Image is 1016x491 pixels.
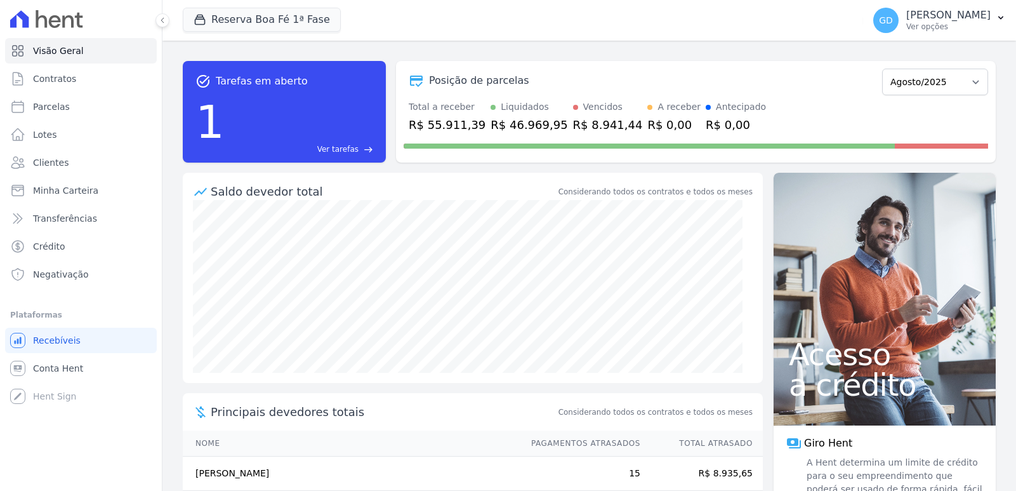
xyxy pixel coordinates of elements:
[195,74,211,89] span: task_alt
[5,94,157,119] a: Parcelas
[5,122,157,147] a: Lotes
[33,72,76,85] span: Contratos
[216,74,308,89] span: Tarefas em aberto
[583,100,623,114] div: Vencidos
[33,156,69,169] span: Clientes
[429,73,529,88] div: Posição de parcelas
[211,183,556,200] div: Saldo devedor total
[5,234,157,259] a: Crédito
[10,307,152,323] div: Plataformas
[183,431,519,457] th: Nome
[33,184,98,197] span: Minha Carteira
[573,116,643,133] div: R$ 8.941,44
[183,8,341,32] button: Reserva Boa Fé 1ª Fase
[906,22,991,32] p: Ver opções
[183,457,519,491] td: [PERSON_NAME]
[33,240,65,253] span: Crédito
[5,356,157,381] a: Conta Hent
[33,100,70,113] span: Parcelas
[641,457,763,491] td: R$ 8.935,65
[804,436,852,451] span: Giro Hent
[33,334,81,347] span: Recebíveis
[33,362,83,375] span: Conta Hent
[317,144,359,155] span: Ver tarefas
[230,144,373,155] a: Ver tarefas east
[491,116,567,133] div: R$ 46.969,95
[364,145,373,154] span: east
[5,328,157,353] a: Recebíveis
[5,38,157,64] a: Visão Geral
[501,100,549,114] div: Liquidados
[647,116,701,133] div: R$ 0,00
[789,339,980,370] span: Acesso
[5,262,157,287] a: Negativação
[409,116,485,133] div: R$ 55.911,39
[716,100,766,114] div: Antecipado
[33,268,89,281] span: Negativação
[5,206,157,231] a: Transferências
[706,116,766,133] div: R$ 0,00
[789,370,980,400] span: a crédito
[33,128,57,141] span: Lotes
[519,431,641,457] th: Pagamentos Atrasados
[641,431,763,457] th: Total Atrasado
[879,16,893,25] span: GD
[409,100,485,114] div: Total a receber
[33,44,84,57] span: Visão Geral
[33,212,97,225] span: Transferências
[906,9,991,22] p: [PERSON_NAME]
[519,457,641,491] td: 15
[5,178,157,203] a: Minha Carteira
[5,66,157,91] a: Contratos
[558,186,753,198] div: Considerando todos os contratos e todos os meses
[211,403,556,420] span: Principais devedores totais
[558,407,753,418] span: Considerando todos os contratos e todos os meses
[195,89,225,155] div: 1
[863,3,1016,38] button: GD [PERSON_NAME] Ver opções
[657,100,701,114] div: A receber
[5,150,157,175] a: Clientes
